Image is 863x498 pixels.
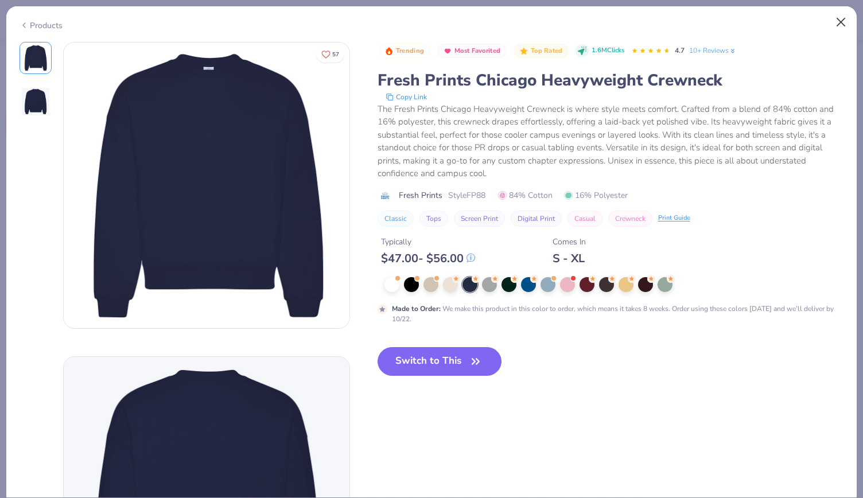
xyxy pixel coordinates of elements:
[830,11,852,33] button: Close
[419,211,448,227] button: Tops
[381,251,475,266] div: $ 47.00 - $ 56.00
[498,189,553,201] span: 84% Cotton
[567,211,602,227] button: Casual
[631,42,670,60] div: 4.7 Stars
[20,20,63,32] div: Products
[592,46,624,56] span: 1.6M Clicks
[378,211,414,227] button: Classic
[396,48,424,54] span: Trending
[675,46,685,55] span: 4.7
[519,46,528,56] img: Top Rated sort
[511,211,562,227] button: Digital Print
[553,251,586,266] div: S - XL
[378,347,502,376] button: Switch to This
[378,103,844,180] div: The Fresh Prints Chicago Heavyweight Crewneck is where style meets comfort. Crafted from a blend ...
[64,42,349,328] img: Front
[454,48,500,54] span: Most Favorited
[448,189,485,201] span: Style FP88
[392,304,441,313] strong: Made to Order :
[378,69,844,91] div: Fresh Prints Chicago Heavyweight Crewneck
[332,52,339,57] span: 57
[316,46,344,63] button: Like
[381,236,475,248] div: Typically
[689,45,737,56] a: 10+ Reviews
[392,304,837,324] div: We make this product in this color to order, which means it takes 8 weeks. Order using these colo...
[658,213,690,223] div: Print Guide
[384,46,394,56] img: Trending sort
[443,46,452,56] img: Most Favorited sort
[553,236,586,248] div: Comes In
[437,44,507,59] button: Badge Button
[379,44,430,59] button: Badge Button
[454,211,505,227] button: Screen Print
[531,48,563,54] span: Top Rated
[382,91,430,103] button: copy to clipboard
[564,189,628,201] span: 16% Polyester
[22,44,49,72] img: Front
[514,44,569,59] button: Badge Button
[399,189,442,201] span: Fresh Prints
[22,88,49,115] img: Back
[608,211,652,227] button: Crewneck
[378,191,393,200] img: brand logo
